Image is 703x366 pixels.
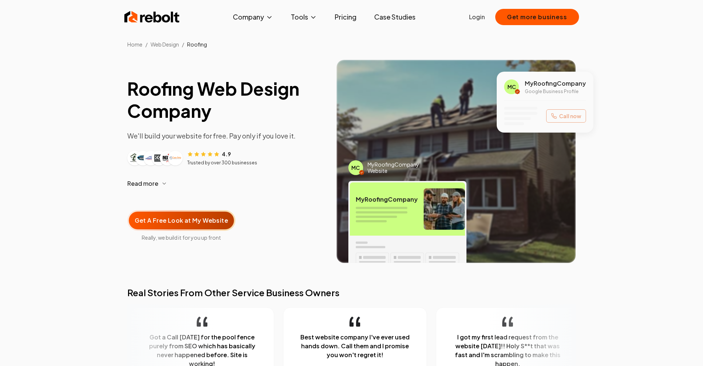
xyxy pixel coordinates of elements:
img: Image of completed Roofing job [337,60,576,263]
img: Customer logo 3 [145,152,157,164]
a: Pricing [329,10,362,24]
button: Tools [285,10,323,24]
span: MC [351,164,360,171]
span: MC [507,83,516,90]
button: Company [227,10,279,24]
button: Read more [127,175,325,192]
span: My Roofing Company [525,79,586,88]
span: 4.9 [222,150,231,158]
h2: Real Stories From Other Service Business Owners [127,287,576,298]
img: quotation-mark [502,317,512,327]
img: Roofing team [424,188,465,230]
img: Rebolt Logo [124,10,180,24]
img: quotation-mark [349,317,359,327]
img: Customer logo 4 [153,152,165,164]
span: Get A Free Look at My Website [135,216,228,225]
li: / [182,41,184,48]
div: Rating: 4.9 out of 5 stars [187,150,231,158]
li: / [145,41,148,48]
span: Roofing [187,41,207,48]
article: Customer reviews [127,150,325,166]
a: Get A Free Look at My WebsiteReally, we build it for you up front [127,198,236,241]
p: Google Business Profile [525,89,586,95]
img: Customer logo 5 [161,152,173,164]
button: Get A Free Look at My Website [127,210,236,231]
span: My Roofing Company [356,196,418,203]
a: Login [469,13,485,21]
img: Customer logo 6 [169,152,181,164]
a: Home [127,41,142,48]
button: Get more business [495,9,579,25]
div: Customer logos [127,151,183,165]
span: Web Design [151,41,179,48]
h1: Roofing Web Design Company [127,78,325,122]
p: Trusted by over 300 businesses [187,160,257,166]
img: quotation-mark [196,317,207,327]
img: Customer logo 2 [137,152,149,164]
nav: Breadcrumb [116,41,588,48]
a: Case Studies [368,10,421,24]
span: My Roofing Company Website [368,161,427,174]
p: We'll build your website for free. Pay only if you love it. [127,131,325,141]
p: Best website company I've ever used hands down. Call them and I promise you won't regret it! [297,333,411,359]
span: Really, we build it for you up front [127,234,236,241]
span: Read more [127,179,158,188]
img: Customer logo 1 [129,152,141,164]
